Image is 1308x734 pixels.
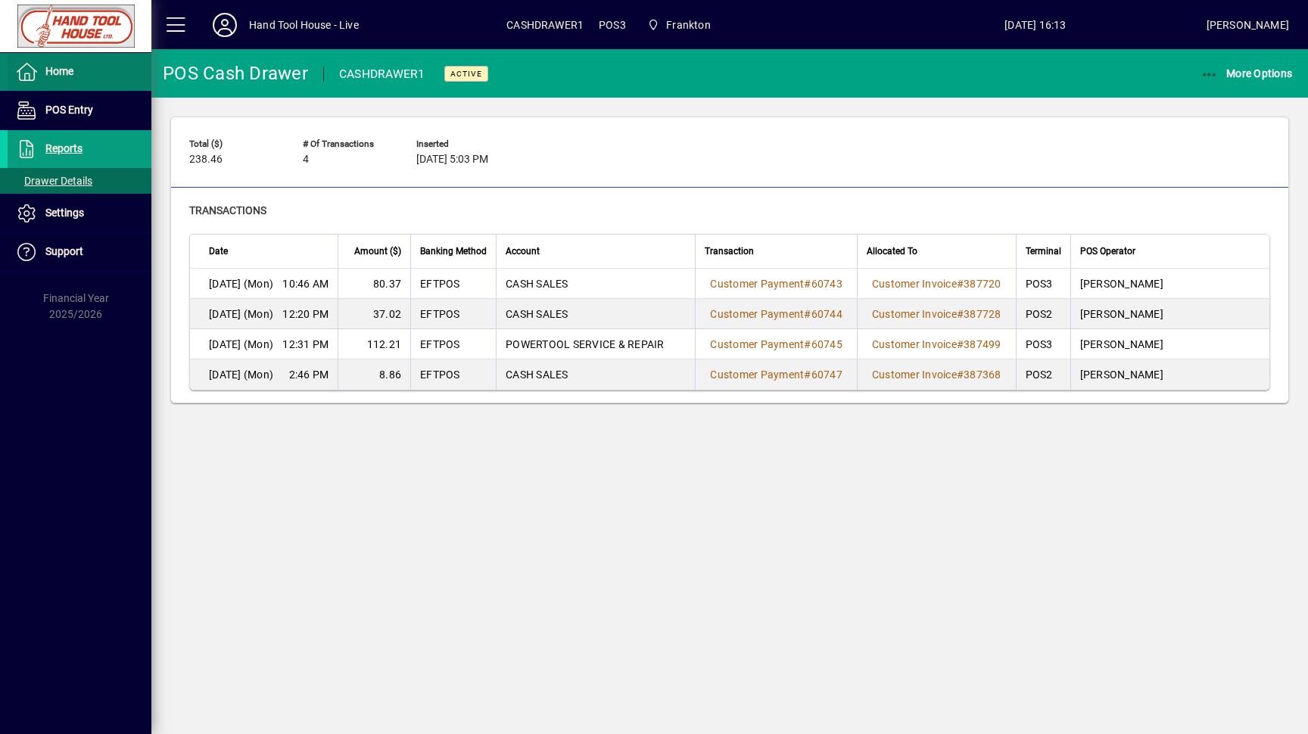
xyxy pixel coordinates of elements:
[45,207,84,219] span: Settings
[867,336,1007,353] a: Customer Invoice#387499
[209,276,273,291] span: [DATE] (Mon)
[957,278,964,290] span: #
[872,338,957,350] span: Customer Invoice
[872,369,957,381] span: Customer Invoice
[957,308,964,320] span: #
[282,306,329,322] span: 12:20 PM
[496,329,695,359] td: POWERTOOL SERVICE & REPAIR
[189,154,223,166] span: 238.46
[163,61,308,86] div: POS Cash Drawer
[8,53,151,91] a: Home
[964,308,1001,320] span: 387728
[705,275,848,292] a: Customer Payment#60743
[957,369,964,381] span: #
[804,308,811,320] span: #
[641,11,717,39] span: Frankton
[705,336,848,353] a: Customer Payment#60745
[420,243,487,260] span: Banking Method
[45,245,83,257] span: Support
[339,62,425,86] div: CASHDRAWER1
[705,306,848,322] a: Customer Payment#60744
[450,69,482,79] span: Active
[867,306,1007,322] a: Customer Invoice#387728
[338,329,410,359] td: 112.21
[804,278,811,290] span: #
[8,92,151,129] a: POS Entry
[201,11,249,39] button: Profile
[666,13,710,37] span: Frankton
[811,369,842,381] span: 60747
[804,338,811,350] span: #
[209,367,273,382] span: [DATE] (Mon)
[1070,269,1269,299] td: [PERSON_NAME]
[811,278,842,290] span: 60743
[506,13,584,37] span: CASHDRAWER1
[710,338,804,350] span: Customer Payment
[705,366,848,383] a: Customer Payment#60747
[1080,243,1135,260] span: POS Operator
[8,233,151,271] a: Support
[867,243,917,260] span: Allocated To
[209,243,228,260] span: Date
[1016,329,1070,359] td: POS3
[599,13,626,37] span: POS3
[804,369,811,381] span: #
[1197,60,1297,87] button: More Options
[872,278,957,290] span: Customer Invoice
[496,269,695,299] td: CASH SALES
[872,308,957,320] span: Customer Invoice
[1201,67,1293,79] span: More Options
[496,299,695,329] td: CASH SALES
[303,139,394,149] span: # of Transactions
[410,359,496,390] td: EFTPOS
[303,154,309,166] span: 4
[45,142,83,154] span: Reports
[45,104,93,116] span: POS Entry
[957,338,964,350] span: #
[15,175,92,187] span: Drawer Details
[964,369,1001,381] span: 387368
[1070,359,1269,390] td: [PERSON_NAME]
[864,13,1207,37] span: [DATE] 16:13
[705,243,754,260] span: Transaction
[1207,13,1289,37] div: [PERSON_NAME]
[189,139,280,149] span: Total ($)
[209,337,273,352] span: [DATE] (Mon)
[410,329,496,359] td: EFTPOS
[496,359,695,390] td: CASH SALES
[8,168,151,194] a: Drawer Details
[410,299,496,329] td: EFTPOS
[282,337,329,352] span: 12:31 PM
[209,306,273,322] span: [DATE] (Mon)
[416,139,507,149] span: Inserted
[1016,269,1070,299] td: POS3
[289,367,329,382] span: 2:46 PM
[338,359,410,390] td: 8.86
[867,366,1007,383] a: Customer Invoice#387368
[1016,359,1070,390] td: POS2
[410,269,496,299] td: EFTPOS
[1026,243,1061,260] span: Terminal
[964,278,1001,290] span: 387720
[416,154,488,166] span: [DATE] 5:03 PM
[8,194,151,232] a: Settings
[249,13,359,37] div: Hand Tool House - Live
[189,204,266,216] span: Transactions
[338,269,410,299] td: 80.37
[867,275,1007,292] a: Customer Invoice#387720
[1016,299,1070,329] td: POS2
[282,276,329,291] span: 10:46 AM
[506,243,540,260] span: Account
[710,308,804,320] span: Customer Payment
[964,338,1001,350] span: 387499
[1070,329,1269,359] td: [PERSON_NAME]
[710,278,804,290] span: Customer Payment
[354,243,401,260] span: Amount ($)
[811,338,842,350] span: 60745
[811,308,842,320] span: 60744
[1070,299,1269,329] td: [PERSON_NAME]
[338,299,410,329] td: 37.02
[45,65,73,77] span: Home
[710,369,804,381] span: Customer Payment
